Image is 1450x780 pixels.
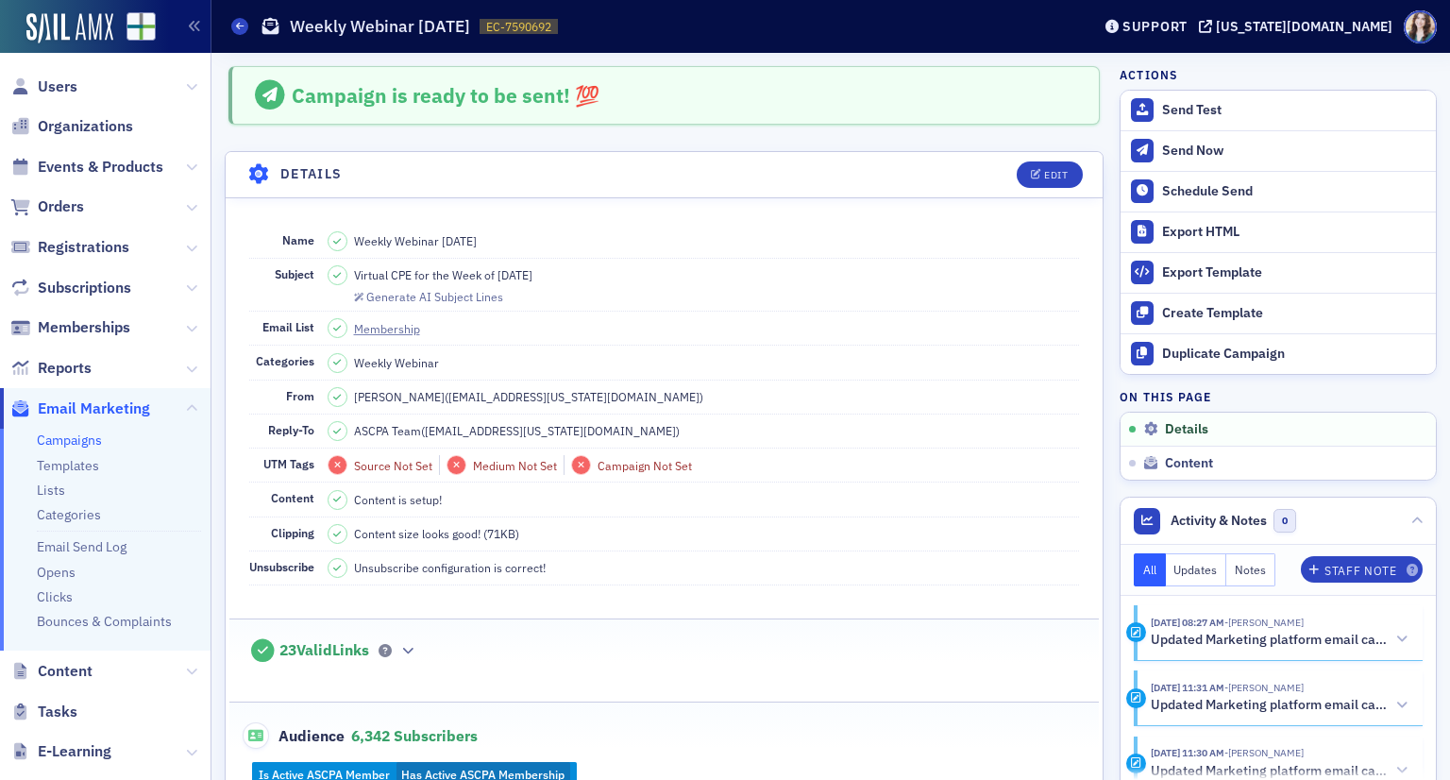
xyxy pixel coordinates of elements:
span: Organizations [38,116,133,137]
img: SailAMX [126,12,156,42]
span: Weekly Webinar [DATE] [354,232,477,249]
div: Generate AI Subject Lines [366,292,503,302]
button: [US_STATE][DOMAIN_NAME] [1199,20,1399,33]
span: From [286,388,314,403]
span: Email Marketing [38,398,150,419]
h1: Weekly Webinar [DATE] [290,15,470,38]
h4: On this page [1120,388,1437,405]
span: 6,342 Subscribers [351,726,478,745]
a: Export Template [1121,252,1436,293]
div: Export HTML [1162,224,1426,241]
a: Campaigns [37,432,102,449]
div: Duplicate Campaign [1162,346,1426,363]
span: Content [38,661,93,682]
span: Unsubscribe configuration is correct! [354,559,546,576]
span: Audience [243,722,346,749]
a: Create Template [1121,293,1436,333]
div: Edit [1044,170,1068,180]
span: Events & Products [38,157,163,178]
span: Name [282,232,314,247]
span: Sarah Lowery [1224,746,1304,759]
div: Activity [1126,688,1146,708]
span: Unsubscribe [249,559,314,574]
span: E-Learning [38,741,111,762]
a: Opens [37,564,76,581]
a: Events & Products [10,157,163,178]
h4: Details [280,164,343,184]
div: Send Test [1162,102,1426,119]
a: Email Marketing [10,398,150,419]
span: Reply-To [268,422,314,437]
a: Bounces & Complaints [37,613,172,630]
a: Organizations [10,116,133,137]
a: Export HTML [1121,212,1436,252]
span: Memberships [38,317,130,338]
button: Notes [1226,553,1275,586]
span: Users [38,76,77,97]
span: Medium Not Set [473,458,557,473]
span: Activity & Notes [1171,511,1267,531]
button: Generate AI Subject Lines [354,287,503,304]
span: UTM Tags [263,456,314,471]
a: View Homepage [113,12,156,44]
span: Source Not Set [354,458,432,473]
a: E-Learning [10,741,111,762]
a: Lists [37,482,65,499]
time: 8/13/2025 11:31 AM [1151,681,1224,694]
span: Details [1165,421,1208,438]
h5: Updated Marketing platform email campaign: Weekly Webinar [DATE] [1151,697,1388,714]
div: Support [1122,18,1188,35]
button: Updated Marketing platform email campaign: Weekly Webinar [DATE] [1151,696,1409,716]
h4: Actions [1120,66,1178,83]
span: [PERSON_NAME] ( [EMAIL_ADDRESS][US_STATE][DOMAIN_NAME] ) [354,388,703,405]
span: Virtual CPE for the Week of [DATE] [354,266,532,283]
button: Edit [1017,161,1082,188]
div: Activity [1126,754,1146,773]
span: Sarah Lowery [1224,681,1304,694]
a: Tasks [10,702,77,722]
div: Schedule Send [1162,183,1426,200]
span: Content is setup! [354,491,442,508]
div: Send Now [1162,143,1426,160]
span: Campaign is ready to be sent! 💯 [292,82,599,109]
span: Categories [256,353,314,368]
span: Clipping [271,525,314,540]
button: Updated Marketing platform email campaign: Weekly Webinar [DATE] [1151,630,1409,650]
span: Email List [262,319,314,334]
span: Content [271,490,314,505]
div: Staff Note [1324,566,1396,576]
a: Users [10,76,77,97]
time: 8/14/2025 08:27 AM [1151,616,1224,629]
span: Tasks [38,702,77,722]
button: Send Now [1121,130,1436,171]
div: Activity [1126,622,1146,642]
a: Templates [37,457,99,474]
span: Profile [1404,10,1437,43]
button: Staff Note [1301,556,1423,583]
span: Orders [38,196,84,217]
div: Export Template [1162,264,1426,281]
a: Registrations [10,237,129,258]
div: Create Template [1162,305,1426,322]
a: Orders [10,196,84,217]
time: 8/13/2025 11:30 AM [1151,746,1224,759]
span: Subject [275,266,314,281]
a: Categories [37,506,101,523]
a: Reports [10,358,92,379]
button: Schedule Send [1121,171,1436,212]
span: Sarah Lowery [1224,616,1304,629]
span: Subscriptions [38,278,131,298]
span: Reports [38,358,92,379]
span: EC-7590692 [486,19,551,35]
span: Registrations [38,237,129,258]
span: 23 Valid Links [279,641,369,660]
a: Email Send Log [37,538,126,555]
button: Updates [1166,553,1227,586]
a: Clicks [37,588,73,605]
button: All [1134,553,1166,586]
a: Subscriptions [10,278,131,298]
img: SailAMX [26,13,113,43]
h5: Updated Marketing platform email campaign: Weekly Webinar [DATE] [1151,632,1388,649]
span: Campaign Not Set [598,458,692,473]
